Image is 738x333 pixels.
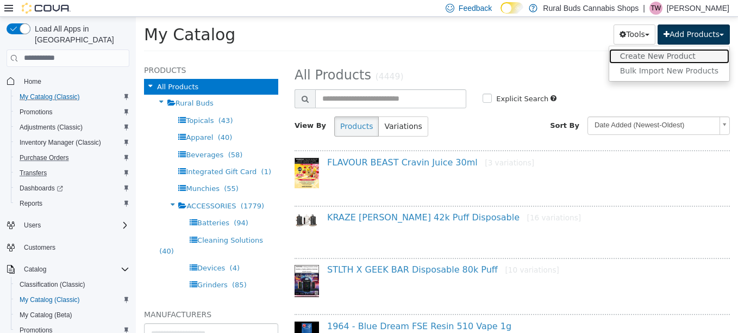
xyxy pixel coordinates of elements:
span: ACCESSORIES [51,185,100,193]
span: Load All Apps in [GEOGRAPHIC_DATA] [30,23,129,45]
span: (1) [126,151,135,159]
span: Customers [20,240,129,254]
div: Tianna Wanders [649,2,662,15]
a: Transfers [15,166,51,180]
button: Variations [242,100,292,120]
a: 1964 - Blue Dream FSE Resin 510 Vape 1g [191,304,376,314]
span: TW [651,2,661,15]
p: Rural Buds Cannabis Shops [543,2,639,15]
span: Home [24,77,41,86]
span: Classification (Classic) [15,278,129,291]
p: | [643,2,645,15]
a: FLAVOUR BEAST Cravin Juice 30ml[3 variations] [191,140,398,151]
button: Catalog [20,263,51,276]
span: Sort By [414,104,443,113]
a: Dashboards [15,182,67,195]
span: Adjustments (Classic) [20,123,83,132]
button: Classification (Classic) [11,277,134,292]
span: Cleaning Solutions [61,219,127,227]
span: Purchase Orders [15,151,129,164]
span: (58) [92,134,107,142]
a: Create New Product [473,32,593,47]
small: [3 variations] [349,141,398,150]
span: Devices [61,247,89,255]
span: Dashboards [20,184,63,193]
span: My Catalog [8,8,99,27]
button: Catalog [2,262,134,277]
button: My Catalog (Beta) [11,307,134,323]
span: Promotions [15,106,129,119]
span: (94) [98,202,112,210]
a: Promotions [15,106,57,119]
span: Users [20,219,129,232]
span: My Catalog (Classic) [20,92,80,101]
span: Topicals [50,100,78,108]
span: Promotions [20,108,53,116]
a: Bulk Import New Products [473,47,593,61]
button: Purchase Orders [11,150,134,165]
span: (1779) [105,185,128,193]
button: Inventory Manager (Classic) [11,135,134,150]
button: Promotions [11,104,134,120]
p: [PERSON_NAME] [667,2,729,15]
img: 150 [159,141,183,171]
span: (40) [23,230,38,238]
span: Transfers [15,166,129,180]
a: Date Added (Newest-Oldest) [452,100,594,118]
a: Home [20,75,46,88]
button: Users [2,218,134,233]
label: Explicit Search [358,77,412,88]
small: [16 variations] [391,196,445,205]
span: Customers [24,243,55,252]
span: My Catalog (Beta) [15,309,129,322]
a: My Catalog (Classic) [15,293,84,306]
a: Customers [20,241,60,254]
span: Classification (Classic) [20,280,85,289]
button: Adjustments (Classic) [11,120,134,135]
span: Inventory Manager (Classic) [20,138,101,147]
span: Grinders [61,264,92,272]
img: 150 [159,305,183,329]
span: (4) [94,247,104,255]
span: (55) [88,168,103,176]
a: Dashboards [11,181,134,196]
button: Transfers [11,165,134,181]
span: Apparel [50,116,77,125]
span: My Catalog (Classic) [15,293,129,306]
a: Purchase Orders [15,151,73,164]
a: My Catalog (Classic) [15,90,84,103]
span: Purchase Orders [20,153,69,162]
span: Reports [15,197,129,210]
a: Inventory Manager (Classic) [15,136,105,149]
span: Inventory Manager (Classic) [15,136,129,149]
span: Dashboards [15,182,129,195]
button: Products [198,100,243,120]
span: Catalog [24,265,46,274]
a: Reports [15,197,47,210]
span: Feedback [459,3,492,14]
a: KRAZE [PERSON_NAME] 42k Puff Disposable[16 variations] [191,195,445,206]
span: All Products [21,66,62,74]
button: My Catalog (Classic) [11,89,134,104]
button: Users [20,219,45,232]
span: Integrated Gift Card [50,151,121,159]
small: [10 variations] [369,249,423,257]
small: (4449) [240,55,268,65]
span: Users [24,221,41,230]
span: (40) [82,116,97,125]
span: Munchies [50,168,83,176]
span: Home [20,75,129,88]
a: Adjustments (Classic) [15,121,87,134]
a: Classification (Classic) [15,278,90,291]
a: My Catalog (Beta) [15,309,77,322]
span: My Catalog (Beta) [20,311,72,319]
span: My Catalog (Classic) [20,295,80,304]
button: Reports [11,196,134,211]
span: Reports [20,199,42,208]
img: 150 [159,196,183,209]
img: Cova [22,3,71,14]
span: Rural Buds [40,82,78,90]
span: Beverages [50,134,87,142]
input: Dark Mode [501,2,523,14]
